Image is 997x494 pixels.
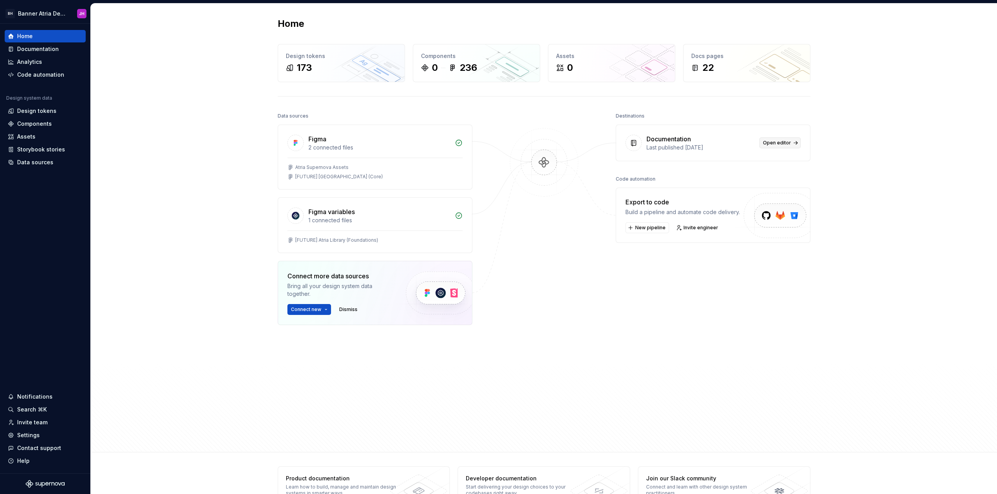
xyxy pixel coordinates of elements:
[17,58,42,66] div: Analytics
[413,44,540,82] a: Components0236
[646,144,755,151] div: Last published [DATE]
[308,134,326,144] div: Figma
[295,174,383,180] div: [FUTURE] [GEOGRAPHIC_DATA] (Core)
[339,306,358,313] span: Dismiss
[5,30,86,42] a: Home
[17,158,53,166] div: Data sources
[287,304,331,315] button: Connect new
[17,444,61,452] div: Contact support
[308,207,355,216] div: Figma variables
[5,390,86,403] button: Notifications
[5,69,86,81] a: Code automation
[17,107,56,115] div: Design tokens
[548,44,675,82] a: Assets0
[635,225,666,231] span: New pipeline
[286,475,399,482] div: Product documentation
[5,118,86,130] a: Components
[5,56,86,68] a: Analytics
[625,208,740,216] div: Build a pipeline and automate code delivery.
[17,418,48,426] div: Invite team
[18,10,68,18] div: Banner Atria Design System
[683,44,810,82] a: Docs pages22
[759,137,801,148] a: Open editor
[5,442,86,454] button: Contact support
[336,304,361,315] button: Dismiss
[432,62,438,74] div: 0
[567,62,573,74] div: 0
[17,120,52,128] div: Components
[5,429,86,441] a: Settings
[5,156,86,169] a: Data sources
[278,125,472,190] a: Figma2 connected filesAtria Supernova Assets[FUTURE] [GEOGRAPHIC_DATA] (Core)
[5,403,86,416] button: Search ⌘K
[17,457,30,465] div: Help
[674,222,722,233] a: Invite engineer
[556,52,667,60] div: Assets
[625,222,669,233] button: New pipeline
[2,5,89,22] button: BHBanner Atria Design SystemJH
[287,282,393,298] div: Bring all your design system data together.
[295,237,378,243] div: [FUTURE] Atria Library (Foundations)
[17,45,59,53] div: Documentation
[278,18,304,30] h2: Home
[287,271,393,281] div: Connect more data sources
[646,475,759,482] div: Join our Slack community
[17,393,53,401] div: Notifications
[26,480,65,488] svg: Supernova Logo
[286,52,397,60] div: Design tokens
[308,144,450,151] div: 2 connected files
[616,174,655,185] div: Code automation
[5,416,86,429] a: Invite team
[616,111,645,121] div: Destinations
[421,52,532,60] div: Components
[17,406,47,413] div: Search ⌘K
[702,62,714,74] div: 22
[295,164,349,171] div: Atria Supernova Assets
[278,197,472,253] a: Figma variables1 connected files[FUTURE] Atria Library (Foundations)
[691,52,802,60] div: Docs pages
[646,134,691,144] div: Documentation
[17,133,35,141] div: Assets
[5,105,86,117] a: Design tokens
[17,71,64,79] div: Code automation
[278,44,405,82] a: Design tokens173
[308,216,450,224] div: 1 connected files
[79,11,85,17] div: JH
[5,9,15,18] div: BH
[5,143,86,156] a: Storybook stories
[297,62,312,74] div: 173
[466,475,579,482] div: Developer documentation
[460,62,477,74] div: 236
[683,225,718,231] span: Invite engineer
[6,95,52,101] div: Design system data
[625,197,740,207] div: Export to code
[17,431,40,439] div: Settings
[291,306,321,313] span: Connect new
[5,455,86,467] button: Help
[763,140,791,146] span: Open editor
[5,130,86,143] a: Assets
[278,111,308,121] div: Data sources
[17,32,33,40] div: Home
[5,43,86,55] a: Documentation
[17,146,65,153] div: Storybook stories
